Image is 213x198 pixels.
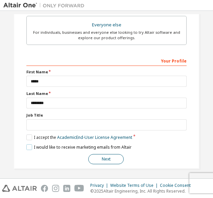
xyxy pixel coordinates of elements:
div: Privacy [90,183,110,188]
img: linkedin.svg [63,185,70,192]
label: Job Title [26,113,187,118]
label: First Name [26,69,187,75]
img: youtube.svg [74,185,84,192]
div: Cookie Consent [160,183,195,188]
label: I accept the [26,134,132,140]
button: Next [88,154,124,164]
p: © 2025 Altair Engineering, Inc. All Rights Reserved. [90,188,195,194]
img: facebook.svg [41,185,48,192]
img: altair_logo.svg [2,185,37,192]
a: Academic End-User License Agreement [57,134,132,140]
label: Last Name [26,91,187,96]
label: I would like to receive marketing emails from Altair [26,144,132,150]
div: Everyone else [31,20,182,30]
div: Your Profile [26,55,187,66]
img: Altair One [3,2,88,9]
img: instagram.svg [52,185,59,192]
div: For individuals, businesses and everyone else looking to try Altair software and explore our prod... [31,30,182,41]
div: Website Terms of Use [110,183,160,188]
